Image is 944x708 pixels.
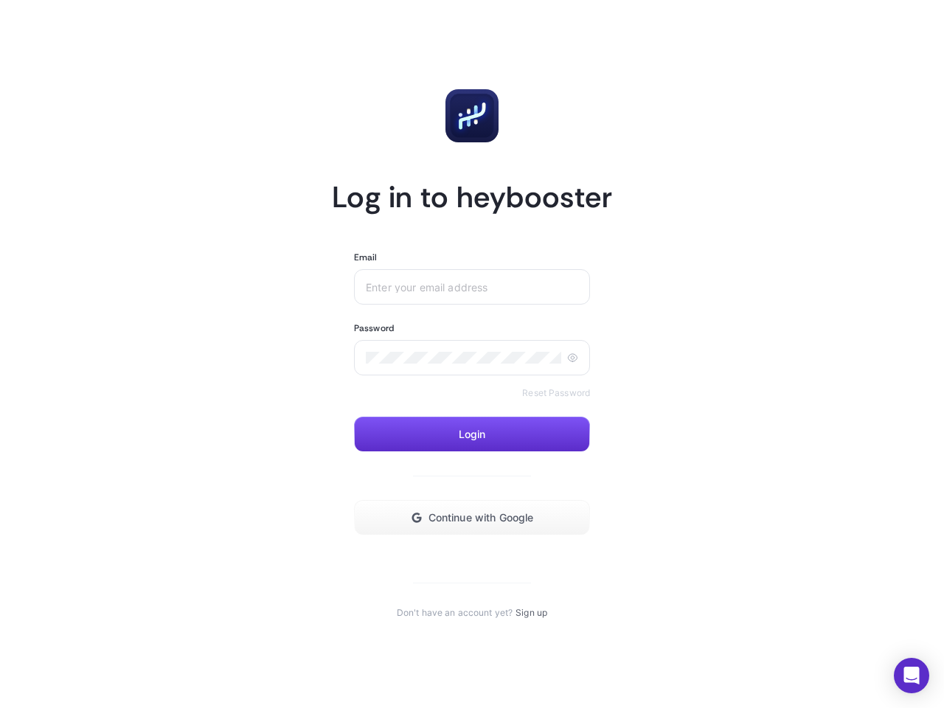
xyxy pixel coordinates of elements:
span: Login [459,428,486,440]
a: Reset Password [522,387,590,399]
a: Sign up [516,607,547,619]
h1: Log in to heybooster [332,178,612,216]
button: Login [354,417,590,452]
label: Email [354,251,378,263]
div: Open Intercom Messenger [894,658,929,693]
span: Don't have an account yet? [397,607,513,619]
label: Password [354,322,394,334]
span: Continue with Google [428,512,534,524]
button: Continue with Google [354,500,590,535]
input: Enter your email address [366,281,578,293]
